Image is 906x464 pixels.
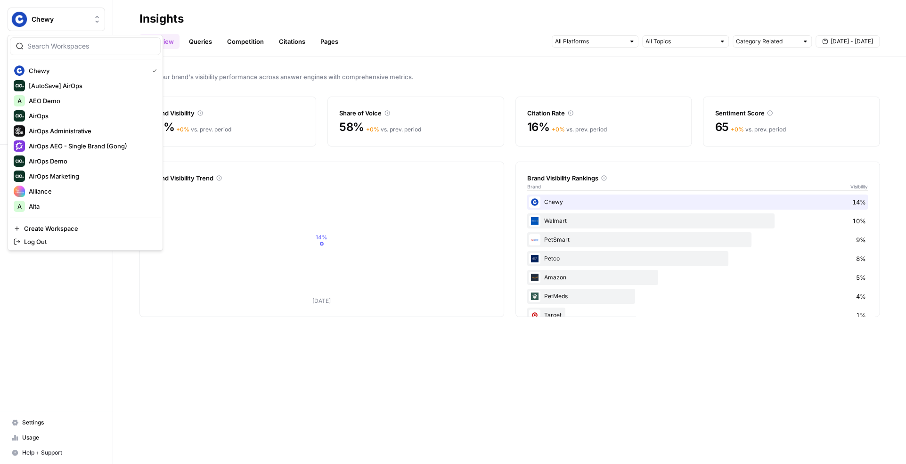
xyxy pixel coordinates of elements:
[816,35,880,48] button: [DATE] - [DATE]
[552,125,607,134] div: vs. prev. period
[151,173,492,183] div: Brand Visibility Trend
[715,120,729,135] span: 65
[139,34,180,49] a: Overview
[731,126,744,133] span: + 0 %
[17,96,22,106] span: A
[339,120,364,135] span: 58%
[366,125,421,134] div: vs. prev. period
[850,183,868,190] span: Visibility
[527,251,868,266] div: Petco
[14,125,25,137] img: AirOps Administrative Logo
[527,270,868,285] div: Amazon
[8,415,105,430] a: Settings
[555,37,625,46] input: All Platforms
[529,253,540,264] img: r2g0c1ocazqu5wwli0aghg14y27m
[273,34,311,49] a: Citations
[316,234,327,241] tspan: 14%
[221,34,269,49] a: Competition
[852,197,866,207] span: 14%
[312,297,331,304] tspan: [DATE]
[11,11,28,28] img: Chewy Logo
[527,213,868,228] div: Walmart
[22,418,101,427] span: Settings
[645,37,715,46] input: All Topics
[731,125,786,134] div: vs. prev. period
[856,273,866,282] span: 5%
[856,292,866,301] span: 4%
[856,235,866,244] span: 9%
[14,186,25,197] img: Alliance Logo
[176,125,231,134] div: vs. prev. period
[529,309,540,321] img: prz3avfkwvon65bgvm0vnrv2hanw
[8,35,163,251] div: Workspace: Chewy
[29,171,153,181] span: AirOps Marketing
[183,34,218,49] a: Queries
[527,120,550,135] span: 16%
[736,37,798,46] input: Category Related
[10,235,161,248] a: Log Out
[29,126,153,136] span: AirOps Administrative
[29,96,153,106] span: AEO Demo
[856,254,866,263] span: 8%
[22,433,101,442] span: Usage
[527,232,868,247] div: PetSmart
[22,448,101,457] span: Help + Support
[24,237,153,246] span: Log Out
[529,196,540,208] img: 605q3xdxael06e776xrc4dzy6chk
[29,202,153,211] span: Alta
[151,108,304,118] div: Brand Visibility
[29,156,153,166] span: AirOps Demo
[29,187,153,196] span: Alliance
[8,8,105,31] button: Workspace: Chewy
[527,173,868,183] div: Brand Visibility Rankings
[29,111,153,121] span: AirOps
[14,140,25,152] img: AirOps AEO - Single Brand (Gong) Logo
[339,108,492,118] div: Share of Voice
[527,308,868,323] div: Target
[29,66,145,75] span: Chewy
[139,72,880,81] span: Track your brand's visibility performance across answer engines with comprehensive metrics.
[552,126,565,133] span: + 0 %
[852,216,866,226] span: 10%
[29,141,153,151] span: AirOps AEO - Single Brand (Gong)
[29,81,153,90] span: [AutoSave] AirOps
[527,289,868,304] div: PetMeds
[315,34,344,49] a: Pages
[715,108,868,118] div: Sentiment Score
[529,234,540,245] img: 91aex7x1o114xwin5iqgacccyg1l
[527,108,680,118] div: Citation Rate
[529,291,540,302] img: a0arcszzsu5dv6wtl6ahpnjrpg6j
[24,224,153,233] span: Create Workspace
[17,202,22,211] span: A
[527,195,868,210] div: Chewy
[366,126,379,133] span: + 0 %
[139,11,184,26] div: Insights
[8,430,105,445] a: Usage
[14,155,25,167] img: AirOps Demo Logo
[8,445,105,460] button: Help + Support
[10,222,161,235] a: Create Workspace
[27,41,155,51] input: Search Workspaces
[32,15,89,24] span: Chewy
[176,126,189,133] span: + 0 %
[831,37,873,46] span: [DATE] - [DATE]
[14,80,25,91] img: [AutoSave] AirOps Logo
[856,310,866,320] span: 1%
[14,171,25,182] img: AirOps Marketing Logo
[14,110,25,122] img: AirOps Logo
[529,272,540,283] img: x79bkmhaiyio063ieql51bmy0upq
[527,183,541,190] span: Brand
[14,65,25,76] img: Chewy Logo
[529,215,540,227] img: ycpk4bd3z6kfo6lkel7r0li5w6w2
